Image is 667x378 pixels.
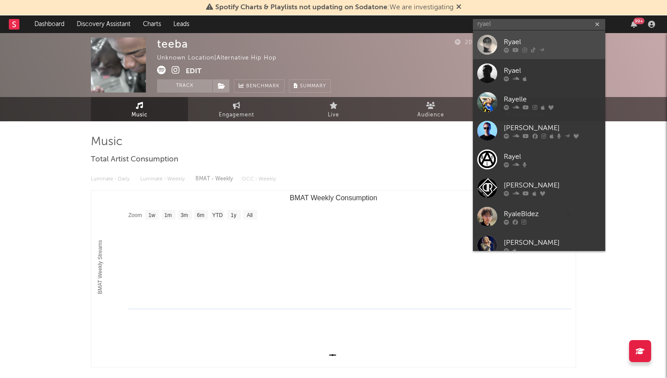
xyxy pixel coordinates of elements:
[197,212,205,218] text: 6m
[149,212,156,218] text: 1w
[137,15,167,33] a: Charts
[290,194,377,202] text: BMAT Weekly Consumption
[246,81,280,92] span: Benchmark
[157,53,287,64] div: Unknown Location | Alternative Hip Hop
[631,21,637,28] button: 99+
[504,209,601,219] div: RyaleBldez
[165,212,172,218] text: 1m
[473,19,605,30] input: Search for artists
[633,18,645,24] div: 99 +
[473,116,605,145] a: [PERSON_NAME]
[71,15,137,33] a: Discovery Assistant
[128,212,142,218] text: Zoom
[504,237,601,248] div: [PERSON_NAME]
[28,15,71,33] a: Dashboard
[504,123,601,133] div: [PERSON_NAME]
[181,212,188,218] text: 3m
[473,30,605,59] a: Ryael
[167,15,195,33] a: Leads
[186,66,202,77] button: Edit
[473,174,605,202] a: [PERSON_NAME]
[473,88,605,116] a: Rayelle
[188,97,285,121] a: Engagement
[473,202,605,231] a: RyaleBldez
[504,37,601,47] div: Ryael
[473,145,605,174] a: Rayel
[289,79,331,93] button: Summary
[473,59,605,88] a: Ryael
[504,151,601,162] div: Rayel
[91,97,188,121] a: Music
[91,191,576,367] svg: BMAT Weekly Consumption
[157,37,188,50] div: teeba
[417,110,444,120] span: Audience
[473,231,605,260] a: [PERSON_NAME]
[97,240,103,294] text: BMAT Weekly Streams
[131,110,148,120] span: Music
[456,4,461,11] span: Dismiss
[504,94,601,105] div: Rayelle
[247,212,252,218] text: All
[455,40,476,45] span: 209
[215,4,387,11] span: Spotify Charts & Playlists not updating on Sodatone
[234,79,285,93] a: Benchmark
[382,97,479,121] a: Audience
[212,212,223,218] text: YTD
[231,212,236,218] text: 1y
[328,110,339,120] span: Live
[157,79,212,93] button: Track
[219,110,254,120] span: Engagement
[504,180,601,191] div: [PERSON_NAME]
[285,97,382,121] a: Live
[91,154,178,165] span: Total Artist Consumption
[504,65,601,76] div: Ryael
[300,84,326,89] span: Summary
[215,4,453,11] span: : We are investigating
